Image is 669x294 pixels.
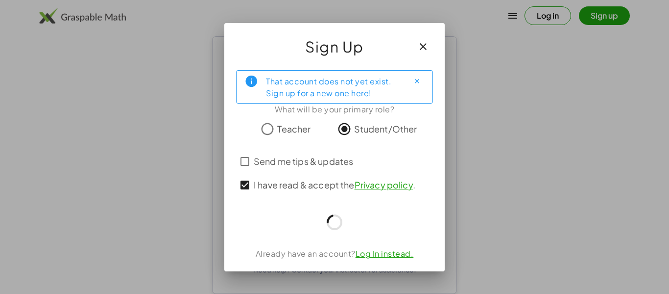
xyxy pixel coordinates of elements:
span: Teacher [277,122,311,135]
button: Close [409,74,425,89]
span: I have read & accept the . [254,178,415,191]
span: Sign Up [305,35,364,58]
span: Student/Other [354,122,417,135]
div: That account does not yet exist. Sign up for a new one here! [266,75,401,99]
a: Log In instead. [356,248,414,259]
span: Send me tips & updates [254,155,353,168]
div: Already have an account? [236,248,433,260]
a: Privacy policy [355,179,413,190]
div: What will be your primary role? [236,104,433,115]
